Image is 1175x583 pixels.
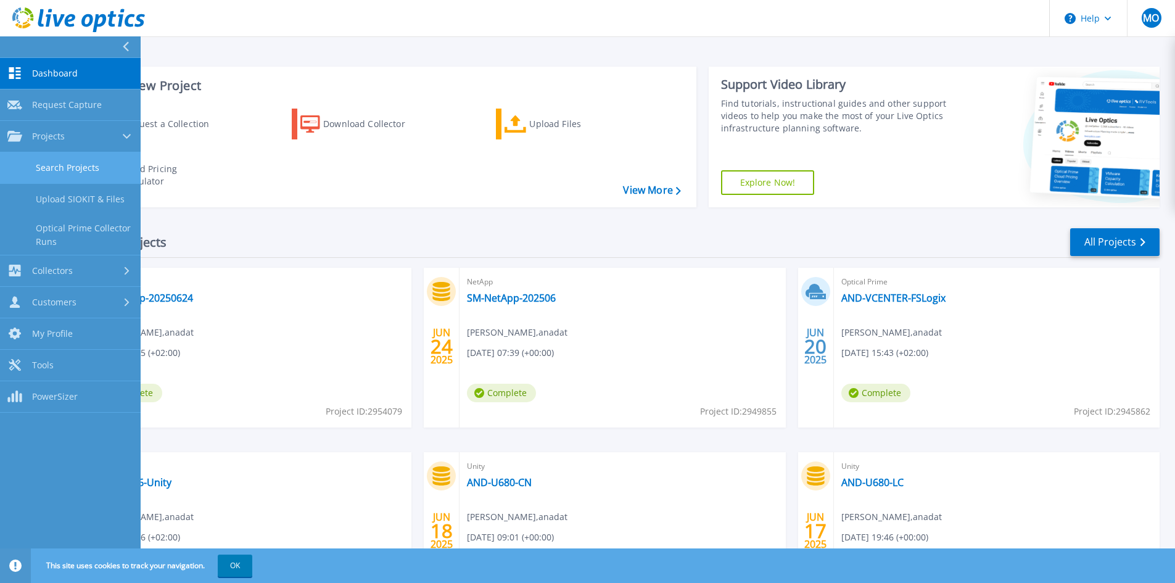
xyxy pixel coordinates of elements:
[93,292,193,304] a: SM-NetApp-20250624
[32,391,78,402] span: PowerSizer
[292,109,429,139] a: Download Collector
[804,508,827,553] div: JUN 2025
[841,531,928,544] span: [DATE] 19:46 (+00:00)
[323,112,422,136] div: Download Collector
[467,460,778,473] span: Unity
[218,555,252,577] button: OK
[467,346,554,360] span: [DATE] 07:39 (+00:00)
[841,460,1152,473] span: Unity
[721,76,951,93] div: Support Video Library
[32,265,73,276] span: Collectors
[700,405,777,418] span: Project ID: 2949855
[88,109,225,139] a: Request a Collection
[721,170,815,195] a: Explore Now!
[93,460,404,473] span: Unity
[623,184,680,196] a: View More
[88,160,225,191] a: Cloud Pricing Calculator
[1143,13,1159,23] span: MO
[467,384,536,402] span: Complete
[467,292,556,304] a: SM-NetApp-202506
[721,97,951,134] div: Find tutorials, instructional guides and other support videos to help you make the most of your L...
[32,360,54,371] span: Tools
[93,510,194,524] span: [PERSON_NAME] , anadat
[841,510,942,524] span: [PERSON_NAME] , anadat
[121,163,220,188] div: Cloud Pricing Calculator
[326,405,402,418] span: Project ID: 2954079
[841,384,910,402] span: Complete
[32,68,78,79] span: Dashboard
[123,112,221,136] div: Request a Collection
[93,476,171,489] a: SM-202506-Unity
[93,326,194,339] span: [PERSON_NAME] , anadat
[430,508,453,553] div: JUN 2025
[804,526,827,536] span: 17
[841,346,928,360] span: [DATE] 15:43 (+02:00)
[1074,405,1150,418] span: Project ID: 2945862
[1070,228,1160,256] a: All Projects
[88,79,680,93] h3: Start a New Project
[467,326,567,339] span: [PERSON_NAME] , anadat
[467,476,532,489] a: AND-U680-CN
[529,112,628,136] div: Upload Files
[93,275,404,289] span: NetApp
[841,292,946,304] a: AND-VCENTER-FSLogix
[32,328,73,339] span: My Profile
[32,131,65,142] span: Projects
[32,297,76,308] span: Customers
[34,555,252,577] span: This site uses cookies to track your navigation.
[430,324,453,369] div: JUN 2025
[841,476,904,489] a: AND-U680-LC
[841,275,1152,289] span: Optical Prime
[841,326,942,339] span: [PERSON_NAME] , anadat
[431,526,453,536] span: 18
[431,341,453,352] span: 24
[496,109,633,139] a: Upload Files
[467,531,554,544] span: [DATE] 09:01 (+00:00)
[32,99,102,110] span: Request Capture
[804,324,827,369] div: JUN 2025
[467,510,567,524] span: [PERSON_NAME] , anadat
[804,341,827,352] span: 20
[467,275,778,289] span: NetApp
